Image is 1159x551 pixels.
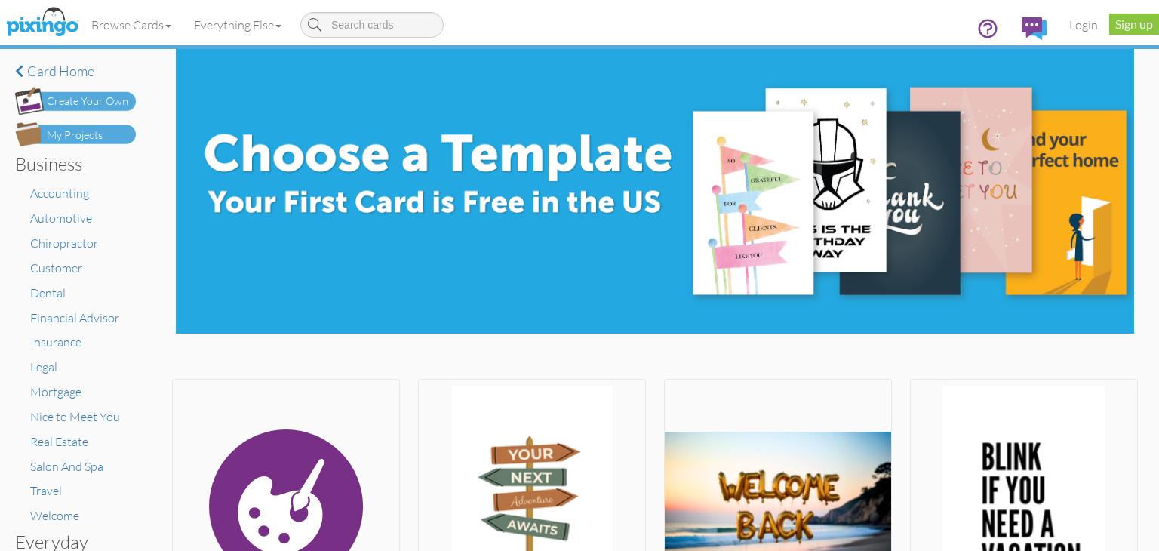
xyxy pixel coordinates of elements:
[30,285,66,300] a: Dental
[30,384,81,399] a: Mortgage
[2,4,82,42] img: pixingo logo
[30,260,82,275] a: Customer
[15,122,136,146] img: my-projects-button.png
[30,483,62,498] a: Travel
[15,64,136,79] a: Card home
[300,12,444,38] input: Search cards
[30,235,98,251] a: Chiropractor
[30,459,103,474] a: Salon And Spa
[30,359,57,374] a: Legal
[30,409,120,424] a: Nice to Meet You
[1109,14,1159,35] a: Sign up
[30,434,88,449] a: Real Estate
[30,334,81,349] a: Insurance
[30,211,92,226] a: Automotive
[15,154,125,174] h3: Business
[1158,550,1159,551] iframe: Chat
[80,6,183,44] a: Browse Cards
[1058,6,1109,44] a: Login
[183,6,293,44] a: Everything Else
[30,186,89,201] a: Accounting
[15,87,136,115] img: create-own-button.png
[30,508,79,523] a: Welcome
[47,94,128,109] div: Create Your Own
[30,310,119,325] a: Financial Advisor
[47,128,103,143] div: My Projects
[1022,17,1047,40] img: comments.svg
[176,49,1133,334] img: e8896c0d-71ea-4978-9834-e4f545c8bf84.jpg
